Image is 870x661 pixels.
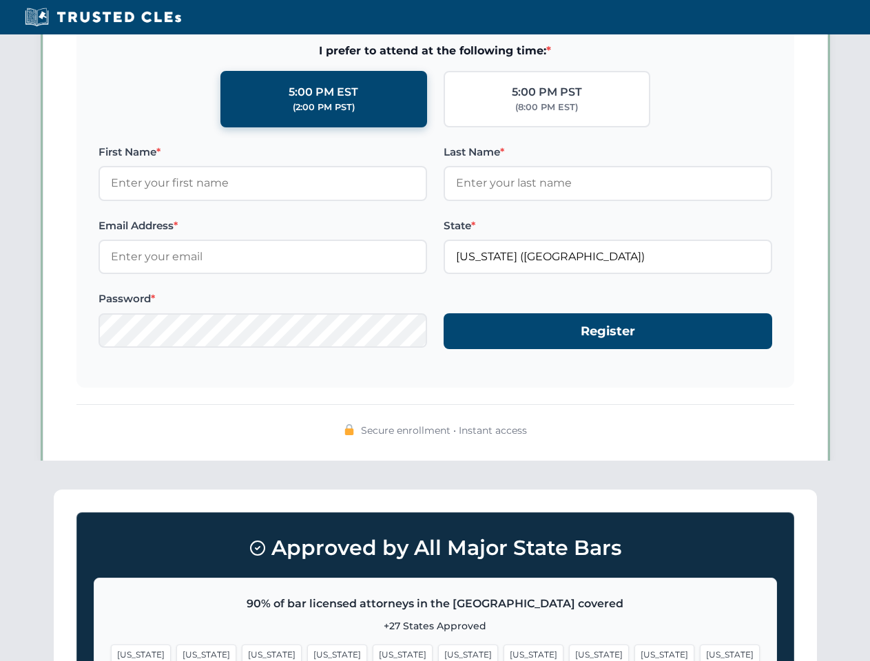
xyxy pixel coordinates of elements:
[512,83,582,101] div: 5:00 PM PST
[293,101,355,114] div: (2:00 PM PST)
[111,618,760,633] p: +27 States Approved
[99,218,427,234] label: Email Address
[444,218,772,234] label: State
[444,313,772,350] button: Register
[111,595,760,613] p: 90% of bar licensed attorneys in the [GEOGRAPHIC_DATA] covered
[361,423,527,438] span: Secure enrollment • Instant access
[99,144,427,160] label: First Name
[94,529,777,567] h3: Approved by All Major State Bars
[444,166,772,200] input: Enter your last name
[99,291,427,307] label: Password
[99,42,772,60] span: I prefer to attend at the following time:
[289,83,358,101] div: 5:00 PM EST
[444,144,772,160] label: Last Name
[99,166,427,200] input: Enter your first name
[515,101,578,114] div: (8:00 PM EST)
[99,240,427,274] input: Enter your email
[444,240,772,274] input: Arizona (AZ)
[344,424,355,435] img: 🔒
[21,7,185,28] img: Trusted CLEs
